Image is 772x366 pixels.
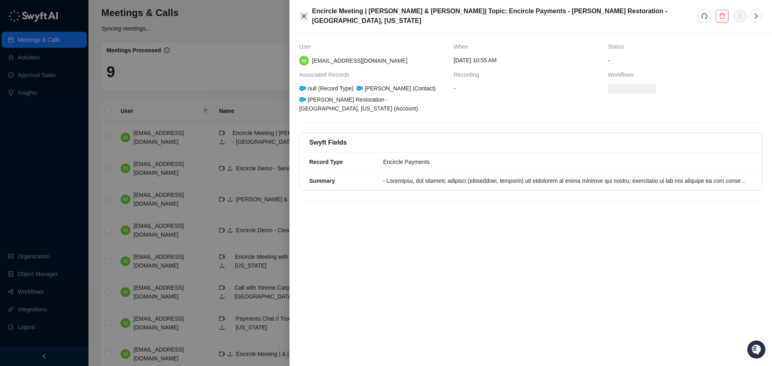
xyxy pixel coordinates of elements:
[33,109,65,124] a: 📶Status
[309,138,347,147] h5: Swyft Fields
[8,8,24,24] img: Swyft AI
[309,178,335,184] strong: Summary
[301,13,307,19] span: close
[383,176,747,185] div: - Loremipsu, dol sitametc adipisci (elitseddoei, temporin) utl etdolorem al enima minimve qui nos...
[299,70,353,79] span: Associated Records
[137,75,146,85] button: Start new chat
[312,6,698,26] h5: Encircle Meeting | [PERSON_NAME] & [PERSON_NAME]| Topic: Encircle Payments - [PERSON_NAME] Restor...
[8,73,23,87] img: 5124521997842_fc6d7dfcefe973c2e489_88.png
[383,157,747,166] div: Encircle Payments
[701,13,708,19] span: redo
[753,13,759,19] span: right
[57,132,97,138] a: Powered byPylon
[8,32,146,45] p: Welcome 👋
[298,95,448,113] div: [PERSON_NAME] Restoration - [GEOGRAPHIC_DATA], [US_STATE] (Account)
[454,70,483,79] span: Recording
[80,132,97,138] span: Pylon
[312,57,407,64] span: [EMAIL_ADDRESS][DOMAIN_NAME]
[299,11,309,21] button: Close
[608,70,638,79] span: Workflows
[298,84,355,93] div: null (Record Type)
[8,113,14,120] div: 📚
[5,109,33,124] a: 📚Docs
[309,159,343,165] strong: Record Type
[719,13,725,19] span: delete
[608,56,762,65] span: -
[16,112,30,121] span: Docs
[27,73,132,81] div: Start new chat
[454,84,602,93] span: -
[746,339,768,361] iframe: Open customer support
[8,45,146,58] h2: How can we help?
[608,42,628,51] span: Status
[299,42,315,51] span: User
[27,81,102,87] div: We're available if you need us!
[454,56,497,65] span: [DATE] 10:55 AM
[302,56,306,65] span: M
[454,42,472,51] span: When
[36,113,43,120] div: 📶
[44,112,62,121] span: Status
[355,84,437,93] div: [PERSON_NAME] (Contact)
